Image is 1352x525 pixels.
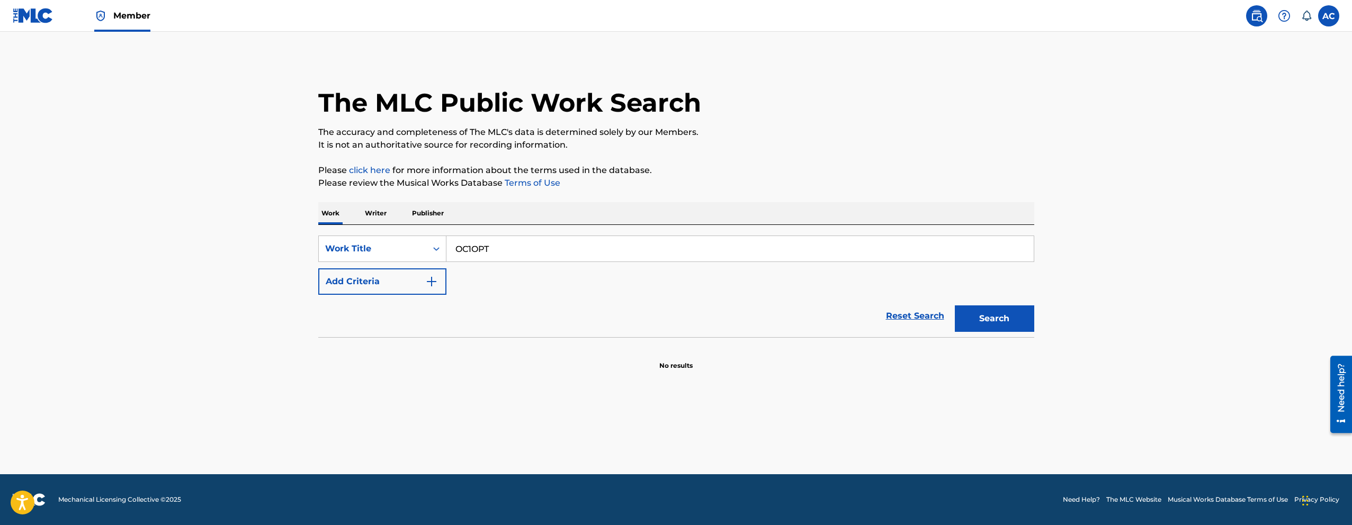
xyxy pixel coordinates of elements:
[503,178,560,188] a: Terms of Use
[1318,5,1339,26] div: User Menu
[318,177,1034,189] p: Please review the Musical Works Database
[113,10,150,22] span: Member
[58,495,181,504] span: Mechanical Licensing Collective © 2025
[1278,10,1291,22] img: help
[955,305,1034,332] button: Search
[13,493,46,506] img: logo
[425,275,438,288] img: 9d2ae6d4665cec9f34b9.svg
[325,242,420,255] div: Work Title
[1299,474,1352,525] iframe: Chat Widget
[318,268,446,295] button: Add Criteria
[318,236,1034,337] form: Search Form
[318,164,1034,177] p: Please for more information about the terms used in the database.
[94,10,107,22] img: Top Rightsholder
[409,202,447,224] p: Publisher
[362,202,390,224] p: Writer
[1246,5,1267,26] a: Public Search
[1302,485,1309,517] div: Drag
[1301,11,1312,21] div: Notifications
[1168,495,1288,504] a: Musical Works Database Terms of Use
[1294,495,1339,504] a: Privacy Policy
[1063,495,1100,504] a: Need Help?
[318,126,1034,139] p: The accuracy and completeness of The MLC's data is determined solely by our Members.
[881,304,950,328] a: Reset Search
[1250,10,1263,22] img: search
[659,348,693,370] p: No results
[13,8,53,23] img: MLC Logo
[1322,351,1352,437] iframe: Resource Center
[318,87,701,119] h1: The MLC Public Work Search
[1274,5,1295,26] div: Help
[349,165,390,175] a: click here
[318,139,1034,151] p: It is not an authoritative source for recording information.
[318,202,343,224] p: Work
[1106,495,1161,504] a: The MLC Website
